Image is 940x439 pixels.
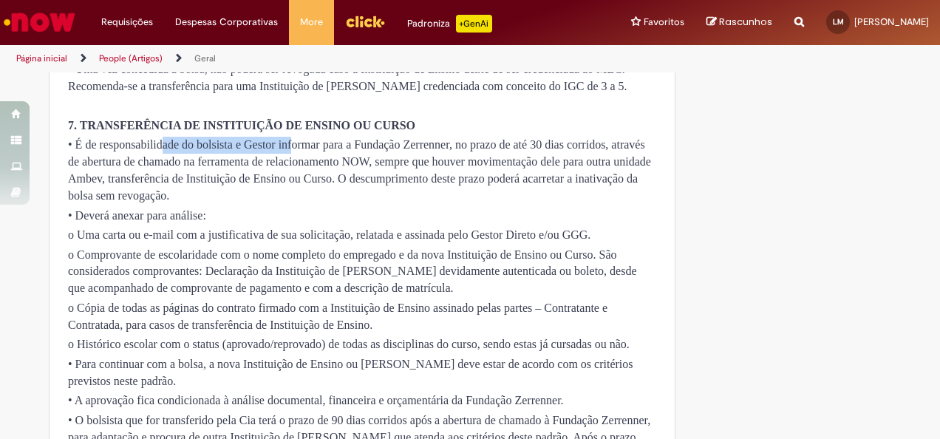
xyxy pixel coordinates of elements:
span: o Comprovante de escolaridade com o nome completo do empregado e da nova Instituição de Ensino ou... [68,248,637,295]
ul: Trilhas de página [11,45,616,72]
span: o Cópia de todas as páginas do contrato firmado com a Instituição de Ensino assinado pelas partes... [68,302,607,331]
span: o Uma carta ou e-mail com a justificativa de sua solicitação, relatada e assinada pelo Gestor Dir... [68,228,590,241]
span: o Histórico escolar com o status (aprovado/reprovado) de todas as disciplinas do curso, sendo est... [68,338,630,350]
a: Geral [194,52,216,64]
span: Rascunhos [719,15,772,29]
span: More [300,15,323,30]
span: [PERSON_NAME] [854,16,929,28]
div: Padroniza [407,15,492,33]
span: LM [833,17,844,27]
span: • Para continuar com a bolsa, a nova Instituição de Ensino ou [PERSON_NAME] deve estar de acordo ... [68,358,633,387]
span: • A aprovação fica condicionada à análise documental, financeira e orçamentária da Fundação Zerre... [68,394,564,406]
img: ServiceNow [1,7,78,37]
img: click_logo_yellow_360x200.png [345,10,385,33]
p: +GenAi [456,15,492,33]
a: Rascunhos [706,16,772,30]
span: • É de responsabilidade do bolsista e Gestor informar para a Fundação Zerrenner, no prazo de até ... [68,138,651,202]
span: Requisições [101,15,153,30]
span: • Uma vez concedida a bolsa, não poderá ser revogada caso a Instituição de Ensino deixe de ser cr... [68,63,627,92]
a: People (Artigos) [99,52,163,64]
a: Página inicial [16,52,67,64]
span: Despesas Corporativas [175,15,278,30]
span: 7. TRANSFERÊNCIA DE INSTITUIÇÃO DE ENSINO OU CURSO [68,119,415,132]
span: • Deverá anexar para análise: [68,209,206,222]
span: Favoritos [644,15,684,30]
